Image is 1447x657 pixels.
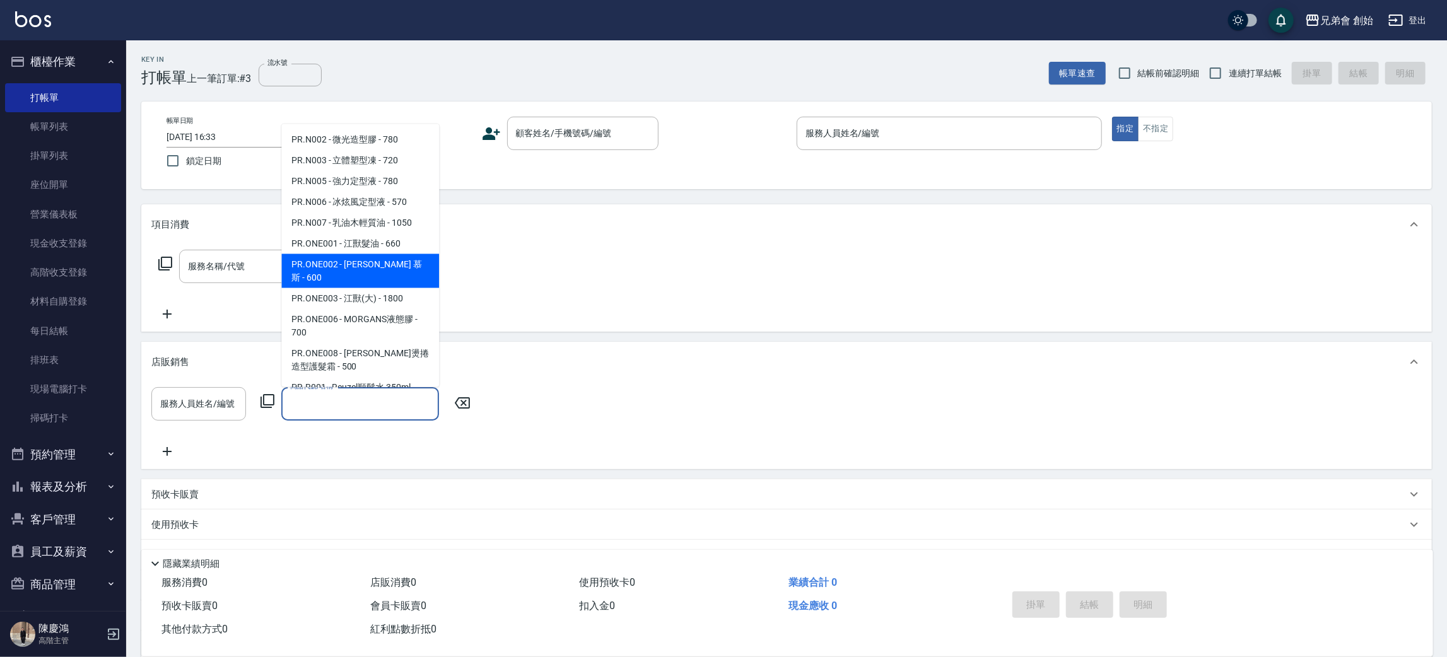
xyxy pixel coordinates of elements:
p: 隱藏業績明細 [163,557,220,571]
a: 座位開單 [5,170,121,199]
span: 上一筆訂單:#3 [187,71,252,86]
a: 現金收支登錄 [5,229,121,258]
span: 鎖定日期 [186,154,221,168]
button: 客戶管理 [5,503,121,536]
a: 打帳單 [5,83,121,112]
span: PR.ONE002 - [PERSON_NAME] 慕斯 - 600 [281,254,439,288]
span: 業績合計 0 [788,576,837,588]
img: Logo [15,11,51,27]
button: 指定 [1112,117,1139,141]
button: 員工及薪資 [5,535,121,568]
button: 兄弟會 創始 [1300,8,1378,33]
h3: 打帳單 [141,69,187,86]
a: 現場電腦打卡 [5,375,121,404]
a: 高階收支登錄 [5,258,121,287]
p: 店販銷售 [151,356,189,369]
a: 掃碼打卡 [5,404,121,433]
a: 排班表 [5,346,121,375]
label: 帳單日期 [167,116,193,125]
span: PR.N002 - 微光造型膠 - 780 [281,129,439,150]
img: Person [10,622,35,647]
div: 店販銷售 [141,342,1432,382]
span: 其他付款方式 0 [161,623,228,635]
a: 每日結帳 [5,317,121,346]
button: save [1268,8,1294,33]
span: 結帳前確認明細 [1138,67,1200,80]
span: 會員卡販賣 0 [370,600,426,612]
span: PR.N005 - 強力定型液 - 780 [281,171,439,192]
span: 紅利點數折抵 0 [370,623,436,635]
span: PR.N003 - 立體塑型凍 - 720 [281,150,439,171]
button: 行銷工具 [5,600,121,633]
span: 現金應收 0 [788,600,837,612]
button: 預約管理 [5,438,121,471]
p: 高階主管 [38,635,103,646]
span: 扣入金 0 [580,600,616,612]
button: Choose date, selected date is 2025-10-09 [333,122,363,153]
span: 使用預收卡 0 [580,576,636,588]
label: 流水號 [267,58,287,67]
span: PR.ONE006 - MORGANS液態膠 - 700 [281,309,439,343]
span: PR.R001 - Reuzel順髮水 350ml - 850 [281,377,439,411]
div: 兄弟會 創始 [1320,13,1373,28]
button: 商品管理 [5,568,121,601]
span: PR.ONE003 - 江獸(大) - 1800 [281,288,439,309]
button: 櫃檯作業 [5,45,121,78]
div: 會員卡銷售 [141,540,1432,570]
span: PR.N007 - 乳油木輕質油 - 1050 [281,212,439,233]
p: 使用預收卡 [151,518,199,532]
button: 不指定 [1138,117,1173,141]
span: PR.ONE008 - [PERSON_NAME]燙捲造型護髮霜 - 500 [281,343,439,377]
p: 會員卡銷售 [151,549,199,562]
h5: 陳慶鴻 [38,622,103,635]
button: 帳單速查 [1049,62,1106,85]
span: PR.N006 - 冰炫風定型液 - 570 [281,192,439,212]
span: PR.ONE001 - 江獸髮油 - 660 [281,233,439,254]
div: 項目消費 [141,204,1432,245]
a: 掛單列表 [5,141,121,170]
button: 報表及分析 [5,470,121,503]
input: YYYY/MM/DD hh:mm [167,127,328,148]
a: 營業儀表板 [5,200,121,229]
a: 材料自購登錄 [5,287,121,316]
a: 帳單列表 [5,112,121,141]
span: 店販消費 0 [370,576,416,588]
div: 使用預收卡 [141,509,1432,540]
button: 登出 [1383,9,1432,32]
div: 預收卡販賣 [141,479,1432,509]
span: 連續打單結帳 [1229,67,1282,80]
span: 服務消費 0 [161,576,208,588]
span: 預收卡販賣 0 [161,600,218,612]
p: 項目消費 [151,218,189,231]
h2: Key In [141,55,187,64]
p: 預收卡販賣 [151,488,199,501]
